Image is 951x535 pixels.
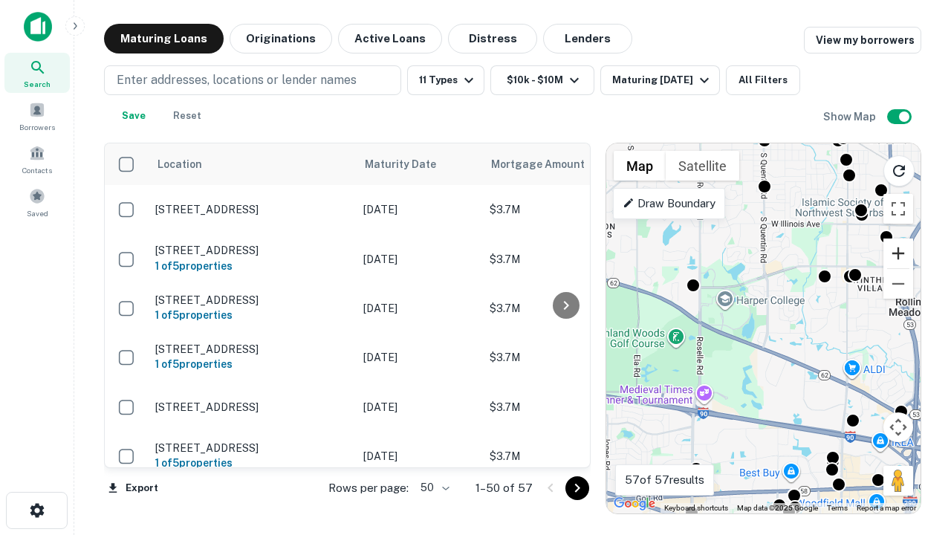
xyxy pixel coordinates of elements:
a: View my borrowers [804,27,921,53]
button: Enter addresses, locations or lender names [104,65,401,95]
p: [DATE] [363,448,475,464]
p: [STREET_ADDRESS] [155,343,348,356]
button: All Filters [726,65,800,95]
div: Maturing [DATE] [612,71,713,89]
a: Open this area in Google Maps (opens a new window) [610,494,659,513]
p: Enter addresses, locations or lender names [117,71,357,89]
th: Mortgage Amount [482,143,646,185]
p: [STREET_ADDRESS] [155,441,348,455]
button: Keyboard shortcuts [664,503,728,513]
iframe: Chat Widget [877,369,951,440]
p: $3.7M [490,399,638,415]
h6: 1 of 5 properties [155,258,348,274]
p: [DATE] [363,349,475,366]
p: [STREET_ADDRESS] [155,244,348,257]
th: Location [148,143,356,185]
a: Report a map error [857,504,916,512]
img: capitalize-icon.png [24,12,52,42]
p: Draw Boundary [623,195,715,213]
span: Contacts [22,164,52,176]
button: Show satellite imagery [666,151,739,181]
button: Reset [163,101,211,131]
p: [DATE] [363,300,475,317]
h6: Show Map [823,108,878,125]
button: Save your search to get updates of matches that match your search criteria. [110,101,158,131]
p: [DATE] [363,251,475,267]
span: Map data ©2025 Google [737,504,818,512]
button: Reload search area [883,155,915,187]
a: Terms (opens in new tab) [827,504,848,512]
span: Mortgage Amount [491,155,604,173]
button: Zoom out [883,269,913,299]
th: Maturity Date [356,143,482,185]
p: $3.7M [490,251,638,267]
div: 0 0 [606,143,921,513]
p: [DATE] [363,399,475,415]
h6: 1 of 5 properties [155,356,348,372]
button: Maturing [DATE] [600,65,720,95]
a: Contacts [4,139,70,179]
button: Active Loans [338,24,442,53]
a: Search [4,53,70,93]
span: Search [24,78,51,90]
a: Borrowers [4,96,70,136]
p: 1–50 of 57 [475,479,533,497]
p: 57 of 57 results [625,471,704,489]
p: Rows per page: [328,479,409,497]
p: [STREET_ADDRESS] [155,294,348,307]
span: Maturity Date [365,155,455,173]
button: Distress [448,24,537,53]
h6: 1 of 5 properties [155,455,348,471]
span: Borrowers [19,121,55,133]
img: Google [610,494,659,513]
button: Export [104,477,162,499]
button: Drag Pegman onto the map to open Street View [883,466,913,496]
button: Toggle fullscreen view [883,194,913,224]
button: Show street map [614,151,666,181]
button: 11 Types [407,65,484,95]
p: [STREET_ADDRESS] [155,401,348,414]
button: Maturing Loans [104,24,224,53]
p: [STREET_ADDRESS] [155,203,348,216]
p: $3.7M [490,448,638,464]
h6: 1 of 5 properties [155,307,348,323]
p: $3.7M [490,201,638,218]
span: Saved [27,207,48,219]
p: $3.7M [490,349,638,366]
button: Originations [230,24,332,53]
span: Location [157,155,202,173]
p: [DATE] [363,201,475,218]
button: $10k - $10M [490,65,594,95]
p: $3.7M [490,300,638,317]
a: Saved [4,182,70,222]
div: 50 [415,477,452,499]
button: Lenders [543,24,632,53]
button: Go to next page [565,476,589,500]
button: Zoom in [883,239,913,268]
